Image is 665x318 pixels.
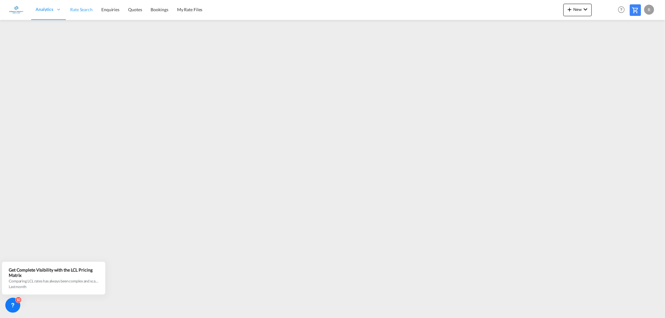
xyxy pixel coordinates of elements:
span: My Rate Files [177,7,203,12]
span: Enquiries [101,7,119,12]
div: Help [616,4,630,16]
md-icon: icon-chevron-down [582,6,589,13]
span: Quotes [128,7,142,12]
button: icon-plus 400-fgNewicon-chevron-down [563,4,592,16]
div: R [644,5,654,15]
span: New [566,7,589,12]
img: e1326340b7c511ef854e8d6a806141ad.jpg [9,3,23,17]
span: Rate Search [70,7,93,12]
span: Analytics [36,6,53,12]
span: Help [616,4,627,15]
md-icon: icon-plus 400-fg [566,6,573,13]
span: Bookings [151,7,168,12]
